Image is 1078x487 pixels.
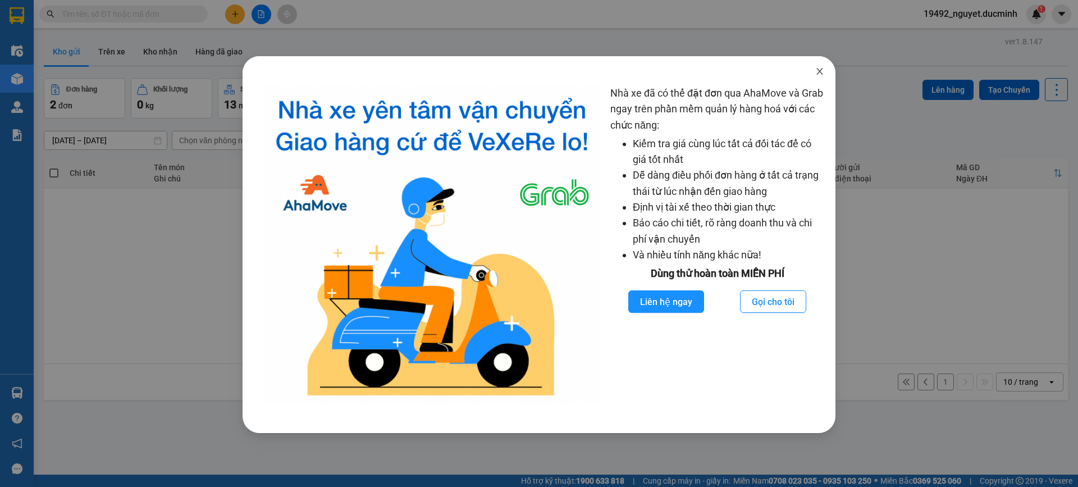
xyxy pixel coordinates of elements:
span: close [815,67,824,76]
li: Báo cáo chi tiết, rõ ràng doanh thu và chi phí vận chuyển [633,215,824,247]
li: Định vị tài xế theo thời gian thực [633,199,824,215]
img: logo [263,85,601,405]
li: Và nhiều tính năng khác nữa! [633,247,824,263]
span: Liên hệ ngay [640,295,692,309]
li: Kiểm tra giá cùng lúc tất cả đối tác để có giá tốt nhất [633,136,824,168]
span: Gọi cho tôi [752,295,794,309]
button: Gọi cho tôi [740,290,806,313]
div: Nhà xe đã có thể đặt đơn qua AhaMove và Grab ngay trên phần mềm quản lý hàng hoá với các chức năng: [610,85,824,405]
button: Liên hệ ngay [628,290,704,313]
button: Close [804,56,835,88]
li: Dễ dàng điều phối đơn hàng ở tất cả trạng thái từ lúc nhận đến giao hàng [633,167,824,199]
div: Dùng thử hoàn toàn MIỄN PHÍ [610,266,824,281]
